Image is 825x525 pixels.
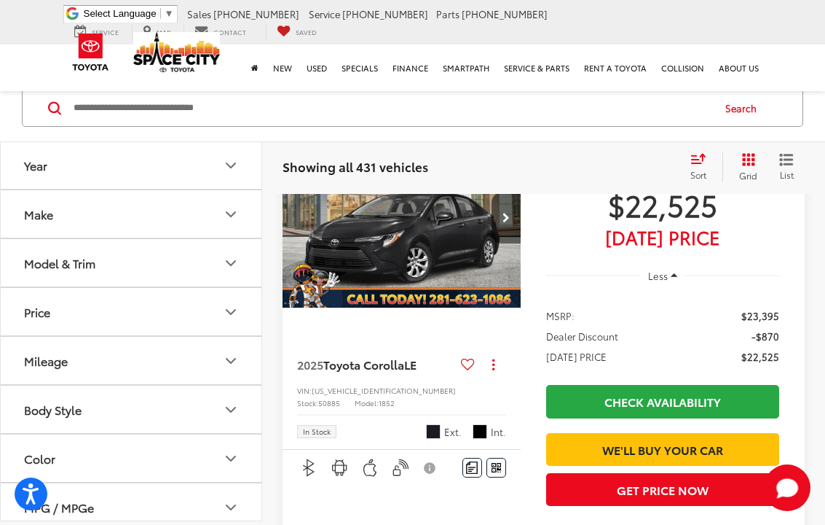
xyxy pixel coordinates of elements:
img: Comments [466,462,478,474]
button: Window Sticker [486,458,506,478]
span: Select Language [84,8,157,19]
a: Collision [654,44,711,91]
span: Dealer Discount [546,329,618,343]
a: Finance [385,44,435,91]
span: ▼ [165,8,174,19]
a: About Us [711,44,766,91]
a: Service [63,24,130,39]
a: Specials [334,44,385,91]
span: Sort [690,168,706,181]
div: Year [24,158,47,172]
a: 2025 Toyota Corolla LE2025 Toyota Corolla LE2025 Toyota Corolla LE2025 Toyota Corolla LE [282,128,522,308]
span: Int. [491,425,506,439]
span: VIN: [297,385,312,396]
svg: Start Chat [764,464,810,511]
button: Search [711,90,778,126]
div: Color [24,451,55,465]
div: Body Style [222,400,240,418]
span: [US_VEHICLE_IDENTIFICATION_NUMBER] [312,385,456,396]
span: Black [473,424,487,439]
button: Less [641,262,684,289]
div: Year [222,156,240,174]
div: Mileage [24,354,68,367]
a: Check Availability [546,385,779,418]
span: Toyota Corolla [323,356,404,373]
button: Model & TrimModel & Trim [1,239,263,287]
div: MPG / MPGe [24,500,94,514]
span: [PHONE_NUMBER] [462,7,548,20]
a: New [266,44,299,91]
span: Parts [436,7,459,20]
button: Grid View [722,152,768,182]
span: Midnight Black Metallic [426,424,441,439]
span: 1852 [379,397,395,408]
img: Space City Toyota [133,32,221,72]
a: Home [244,44,266,91]
button: Body StyleBody Style [1,386,263,433]
span: $22,525 [546,186,779,222]
div: MPG / MPGe [222,498,240,516]
div: Make [24,207,53,221]
a: Contact [183,24,257,39]
span: MSRP: [546,308,575,323]
a: Service & Parts [497,44,577,91]
button: Actions [481,351,506,377]
button: Next image [492,192,521,244]
button: Toggle Chat Window [764,464,810,511]
a: Select Language​ [84,8,174,19]
input: Search by Make, Model, or Keyword [72,90,711,125]
span: LE [404,356,417,373]
span: Model: [355,397,379,408]
button: YearYear [1,141,263,189]
span: Saved [296,27,317,36]
img: 2025 Toyota Corolla LE [282,128,522,308]
span: Grid [739,169,757,182]
span: Sales [187,7,211,20]
span: 2025 [297,356,323,373]
span: $22,525 [741,349,779,364]
span: Showing all 431 vehicles [283,157,428,175]
div: Price [222,303,240,320]
div: 2025 Toyota Corolla LE 0 [282,128,522,308]
span: -$870 [751,329,779,343]
button: MileageMileage [1,337,263,384]
img: Apple CarPlay [361,459,379,477]
div: Model & Trim [24,256,95,270]
span: dropdown dots [492,359,494,370]
span: ​ [160,8,161,19]
button: MakeMake [1,190,263,238]
button: Get Price Now [546,473,779,506]
a: Used [299,44,334,91]
img: Toyota [63,28,118,76]
img: Android Auto [331,459,349,477]
div: Mileage [222,351,240,369]
button: Comments [462,458,482,478]
span: [DATE] PRICE [546,349,607,364]
div: Make [222,205,240,222]
div: Body Style [24,402,82,416]
span: List [779,168,794,181]
i: Window Sticker [492,462,501,474]
span: [DATE] Price [546,230,779,244]
button: ColorColor [1,435,263,482]
a: SmartPath [435,44,497,91]
span: In Stock [303,428,331,435]
button: Select sort value [683,152,722,182]
span: Contact [213,27,246,36]
a: 2025Toyota CorollaLE [297,357,455,373]
button: List View [768,152,805,182]
span: [PHONE_NUMBER] [213,7,299,20]
span: 50885 [318,397,340,408]
a: We'll Buy Your Car [546,433,779,466]
a: Map [132,24,181,39]
span: Stock: [297,397,318,408]
div: Model & Trim [222,254,240,271]
span: Ext. [444,425,462,439]
span: Map [157,27,170,36]
span: Service [92,27,119,36]
button: PricePrice [1,288,263,335]
img: Keyless Entry [391,459,409,477]
button: View Disclaimer [418,453,443,483]
div: Color [222,449,240,467]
